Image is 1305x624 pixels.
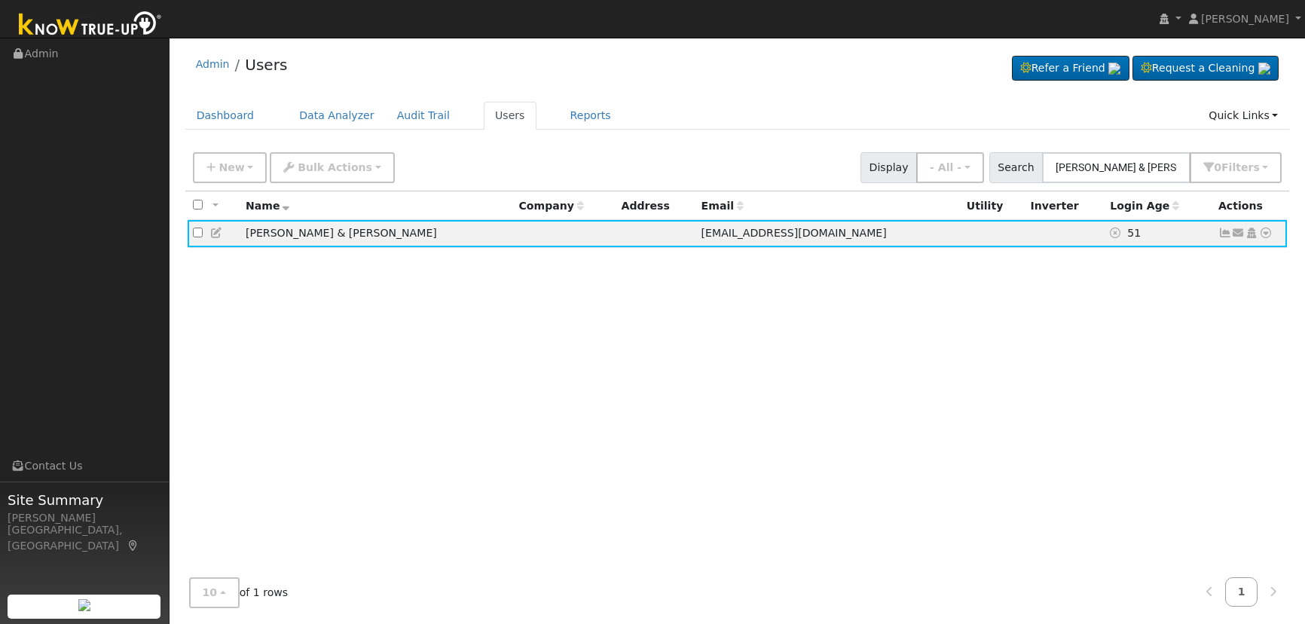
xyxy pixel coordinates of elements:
[1197,102,1289,130] a: Quick Links
[1221,161,1260,173] span: Filter
[203,586,218,598] span: 10
[240,220,514,248] td: [PERSON_NAME] & [PERSON_NAME]
[1259,225,1273,241] a: Other actions
[1201,13,1289,25] span: [PERSON_NAME]
[8,490,161,510] span: Site Summary
[78,599,90,611] img: retrieve
[484,102,536,130] a: Users
[1110,227,1127,239] a: No login access
[1258,63,1270,75] img: retrieve
[246,200,290,212] span: Name
[1012,56,1129,81] a: Refer a Friend
[1108,63,1120,75] img: retrieve
[219,161,244,173] span: New
[185,102,266,130] a: Dashboard
[860,152,917,183] span: Display
[1190,152,1282,183] button: 0Filters
[622,198,691,214] div: Address
[989,152,1043,183] span: Search
[1245,227,1258,239] a: Login As
[189,577,289,608] span: of 1 rows
[559,102,622,130] a: Reports
[916,152,984,183] button: - All -
[127,540,140,552] a: Map
[701,227,887,239] span: [EMAIL_ADDRESS][DOMAIN_NAME]
[8,510,161,526] div: [PERSON_NAME]
[1127,227,1141,239] span: 08/04/2025 2:11:00 PM
[1110,200,1179,212] span: Days since last login
[1225,577,1258,607] a: 1
[298,161,372,173] span: Bulk Actions
[701,200,744,212] span: Email
[245,56,287,74] a: Users
[967,198,1020,214] div: Utility
[1218,198,1282,214] div: Actions
[193,152,267,183] button: New
[519,200,584,212] span: Company name
[386,102,461,130] a: Audit Trail
[1218,227,1232,239] a: Not connected
[1232,225,1245,241] a: lamont4e@yahoo.com
[1042,152,1190,183] input: Search
[210,227,224,239] a: Edit User
[270,152,394,183] button: Bulk Actions
[1253,161,1259,173] span: s
[189,577,240,608] button: 10
[8,522,161,554] div: [GEOGRAPHIC_DATA], [GEOGRAPHIC_DATA]
[1031,198,1100,214] div: Inverter
[11,8,170,42] img: Know True-Up
[196,58,230,70] a: Admin
[1132,56,1279,81] a: Request a Cleaning
[288,102,386,130] a: Data Analyzer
